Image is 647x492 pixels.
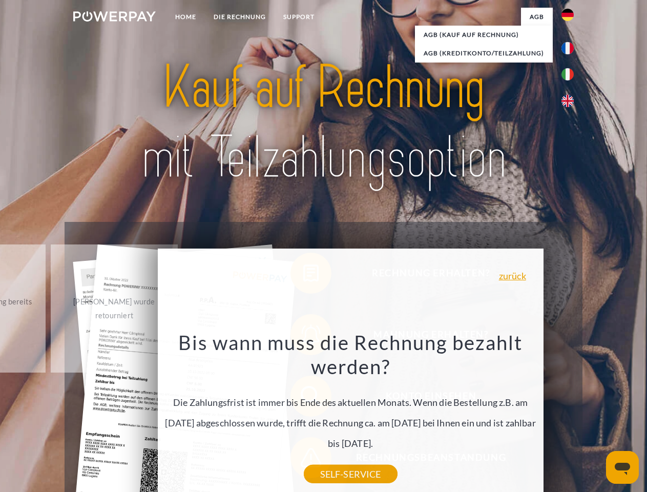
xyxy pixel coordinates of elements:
[561,9,574,21] img: de
[415,44,553,63] a: AGB (Kreditkonto/Teilzahlung)
[561,95,574,107] img: en
[163,330,537,379] h3: Bis wann muss die Rechnung bezahlt werden?
[561,42,574,54] img: fr
[98,49,549,196] img: title-powerpay_de.svg
[166,8,205,26] a: Home
[521,8,553,26] a: agb
[205,8,275,26] a: DIE RECHNUNG
[606,451,639,484] iframe: Schaltfläche zum Öffnen des Messaging-Fensters
[304,465,398,483] a: SELF-SERVICE
[275,8,323,26] a: SUPPORT
[499,271,526,280] a: zurück
[163,330,537,474] div: Die Zahlungsfrist ist immer bis Ende des aktuellen Monats. Wenn die Bestellung z.B. am [DATE] abg...
[73,11,156,22] img: logo-powerpay-white.svg
[57,295,172,322] div: [PERSON_NAME] wurde retourniert
[561,68,574,80] img: it
[415,26,553,44] a: AGB (Kauf auf Rechnung)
